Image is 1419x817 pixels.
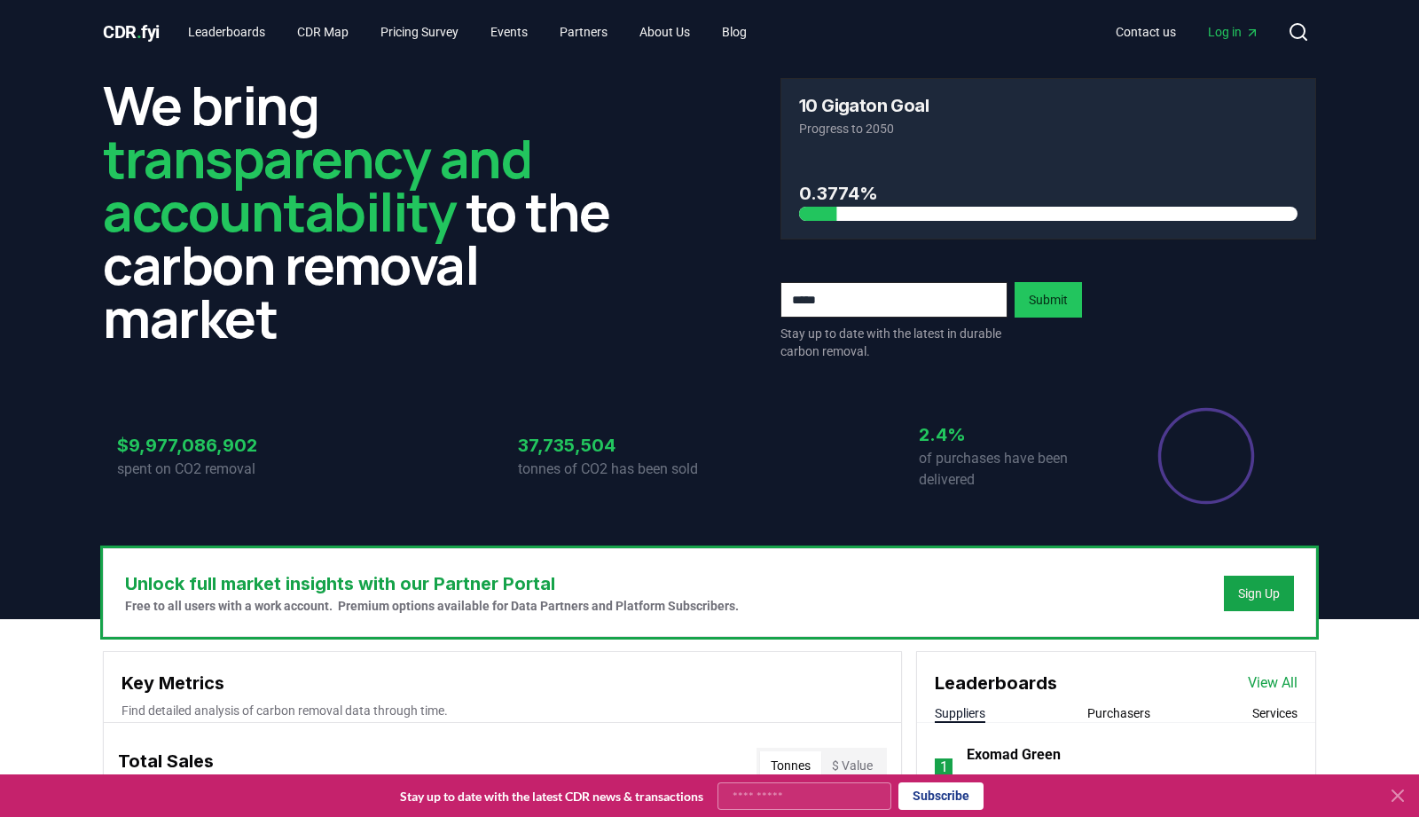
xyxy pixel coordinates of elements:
p: Stay up to date with the latest in durable carbon removal. [780,325,1007,360]
a: Exomad Green [967,744,1061,766]
p: spent on CO2 removal [117,459,309,480]
nav: Main [1101,16,1274,48]
button: Tonnes [760,751,821,780]
h3: Leaderboards [935,670,1057,696]
h3: Total Sales [118,748,214,783]
h3: $9,977,086,902 [117,432,309,459]
h3: Unlock full market insights with our Partner Portal [125,570,739,597]
h3: 37,735,504 [518,432,709,459]
p: Find detailed analysis of carbon removal data through time. [122,702,883,719]
a: Leaderboards [174,16,279,48]
p: Progress to 2050 [799,120,1297,137]
button: Purchasers [1087,704,1150,722]
h3: 2.4% [919,421,1110,448]
h3: 0.3774% [799,180,1297,207]
p: Tonnes Delivered : [967,773,1109,790]
h2: We bring to the carbon removal market [103,78,639,344]
button: $ Value [821,751,883,780]
button: Sign Up [1224,576,1294,611]
span: . [137,21,142,43]
a: Log in [1194,16,1274,48]
p: of purchases have been delivered [919,448,1110,491]
div: Percentage of sales delivered [1156,406,1256,506]
a: Blog [708,16,761,48]
p: Free to all users with a work account. Premium options available for Data Partners and Platform S... [125,597,739,615]
a: CDR Map [283,16,363,48]
a: About Us [625,16,704,48]
span: CDR fyi [103,21,160,43]
button: Services [1252,704,1297,722]
nav: Main [174,16,761,48]
button: Suppliers [935,704,985,722]
h3: 10 Gigaton Goal [799,97,929,114]
h3: Key Metrics [122,670,883,696]
a: View All [1248,672,1297,694]
p: tonnes of CO2 has been sold [518,459,709,480]
p: 1 [940,757,948,778]
span: transparency and accountability [103,122,531,247]
a: Contact us [1101,16,1190,48]
span: Log in [1208,23,1259,41]
a: Sign Up [1238,585,1280,602]
a: Pricing Survey [366,16,473,48]
a: Partners [545,16,622,48]
p: Tonnes Sold : [1127,773,1254,790]
a: Events [476,16,542,48]
a: CDR.fyi [103,20,160,44]
button: Submit [1015,282,1082,318]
